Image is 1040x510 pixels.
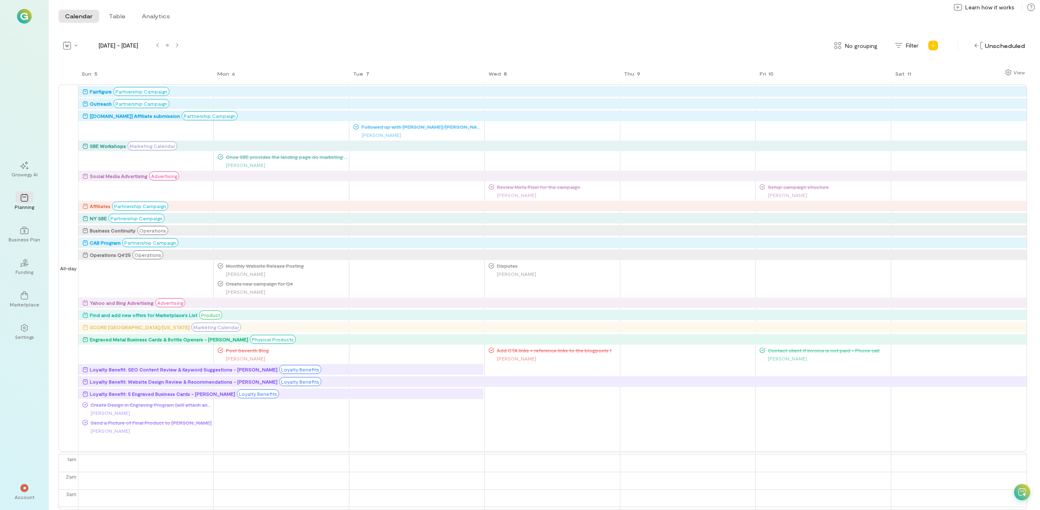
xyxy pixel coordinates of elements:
[624,70,634,77] div: Thu
[58,265,78,272] span: All-day
[78,68,102,85] a: October 5, 2025
[218,161,348,169] div: [PERSON_NAME]
[15,494,35,500] div: Account
[90,390,235,398] div: Loyalty Benefit: 5 Engraved Business Cards - [PERSON_NAME]
[58,10,99,23] button: Calendar
[113,99,169,108] div: Partnership Campaign
[102,10,132,23] button: Table
[64,472,78,481] div: 2am
[760,354,890,362] div: [PERSON_NAME]
[10,252,39,282] a: Funding
[10,301,39,308] div: Marketplace
[191,323,241,332] div: Marketing Calendar
[90,142,126,150] div: SBE Workshops
[90,335,248,343] div: Engraved Metal Business Cards & Bottle Openers - [PERSON_NAME]
[84,41,153,50] span: [DATE] - [DATE]
[965,3,1014,11] span: Learn how it works
[90,311,197,319] div: Find and add new offers for Marketplace's List
[82,70,91,77] div: Sun
[135,10,176,23] button: Analytics
[10,317,39,347] a: Settings
[279,365,321,374] div: Loyalty Benefits
[765,184,890,190] span: Setup campaign structure
[149,171,179,180] div: Advertising
[15,334,34,340] div: Settings
[90,226,136,234] div: Business Continuity
[82,427,213,435] div: [PERSON_NAME]
[756,68,777,85] a: October 10, 2025
[15,204,34,210] div: Planning
[766,69,775,78] div: 10
[90,239,121,247] div: CAB Program
[845,41,877,50] span: No grouping
[90,214,107,222] div: NY SBE
[494,347,619,354] span: Add CTA links + reference links to the blogposts 1
[363,69,372,78] div: 7
[223,263,348,269] span: Monthly Website Release Posting
[64,490,78,498] div: 3am
[906,41,919,50] span: Filter
[760,191,890,199] div: [PERSON_NAME]
[113,87,169,96] div: Partnership Campaign
[182,111,238,120] div: Partnership Campaign
[494,184,619,190] span: Review Meta Pixel for the campaign
[137,226,168,235] div: Operations
[155,298,185,307] div: Advertising
[128,141,177,150] div: Marketing Calendar
[489,270,619,278] div: [PERSON_NAME]
[112,202,168,211] div: Partnership Campaign
[223,280,348,287] span: Create new campaign for Q4
[122,238,178,247] div: Partnership Campaign
[359,124,484,130] span: Followed up with [PERSON_NAME]/[PERSON_NAME] again
[1003,67,1027,78] div: Show columns
[217,70,229,77] div: Mon
[15,269,33,275] div: Funding
[90,378,277,386] div: Loyalty Benefit: Website Design Review & Recommendations - [PERSON_NAME]
[90,100,112,108] div: Outreach
[90,299,154,307] div: Yahoo and Bing Advertising
[223,154,348,160] span: Once SBE provides the landing page do marketing planning with the team
[501,69,510,78] div: 8
[10,155,39,184] a: Growegy AI
[10,187,39,217] a: Planning
[91,69,100,78] div: 5
[494,263,619,269] span: Disputes
[973,39,1027,52] div: Unscheduled
[485,68,511,85] a: October 8, 2025
[90,202,110,210] div: Affiliates
[223,347,348,354] span: Post Seventh Blog
[82,409,213,417] div: [PERSON_NAME]
[213,68,240,85] a: October 6, 2025
[1014,69,1025,76] div: View
[132,250,163,259] div: Operations
[9,236,40,243] div: Business Plan
[489,191,619,199] div: [PERSON_NAME]
[199,310,222,319] div: Product
[88,419,213,426] span: Send a Picture of Final Product to [PERSON_NAME]
[90,251,131,259] div: Operations Q4'25
[90,112,180,120] div: [[DOMAIN_NAME]] Affiliate submission
[11,171,38,178] div: Growegy AI
[620,68,645,85] a: October 9, 2025
[353,70,363,77] div: Tue
[218,270,348,278] div: [PERSON_NAME]
[489,354,619,362] div: [PERSON_NAME]
[218,354,348,362] div: [PERSON_NAME]
[765,347,890,354] span: Contact client if invoice is not paid - Phone call
[489,70,501,77] div: Wed
[895,70,905,77] div: Sat
[927,39,940,52] div: Add new
[905,69,914,78] div: 11
[90,172,147,180] div: Social Media Advertising
[108,214,165,223] div: Partnership Campaign
[349,68,374,85] a: October 7, 2025
[90,365,277,373] div: Loyalty Benefit: SEO Content Review & Keyword Suggestions - [PERSON_NAME]
[88,401,213,408] span: Create Design in Engraving Program (will attach any information or designs they provided to this ...
[218,288,348,296] div: [PERSON_NAME]
[250,335,296,344] div: Physical Products
[65,455,78,463] div: 1am
[10,220,39,249] a: Business Plan
[760,70,766,77] div: Fri
[10,285,39,314] a: Marketplace
[634,69,643,78] div: 9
